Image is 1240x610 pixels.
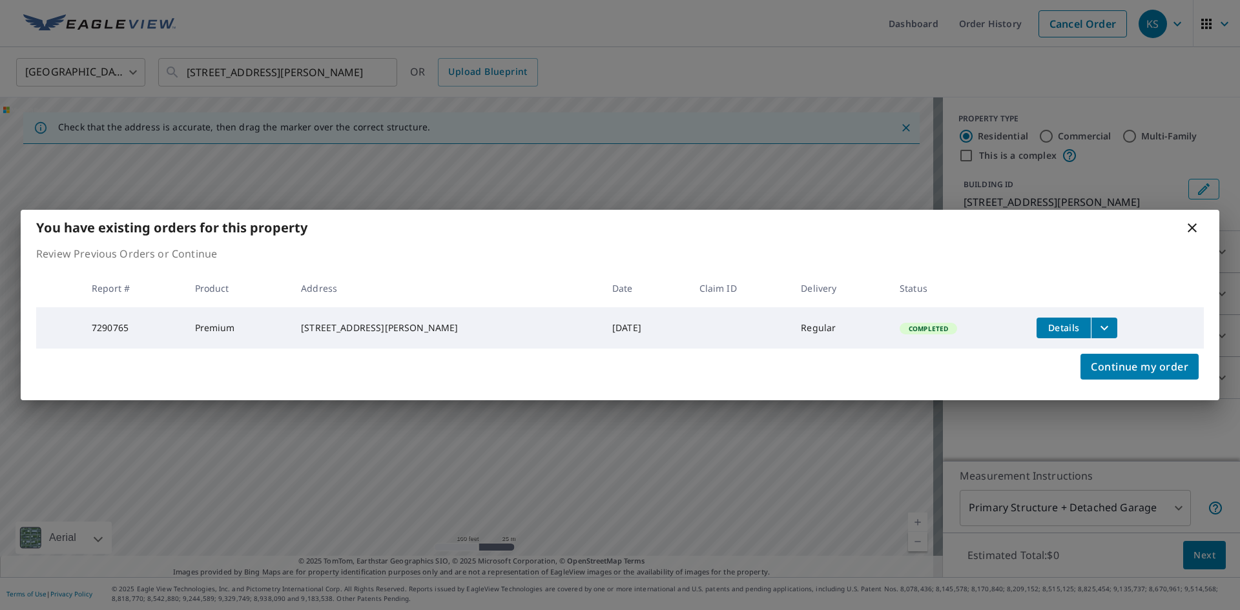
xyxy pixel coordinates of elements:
[185,307,291,349] td: Premium
[1091,318,1117,338] button: filesDropdownBtn-7290765
[81,269,185,307] th: Report #
[185,269,291,307] th: Product
[602,307,689,349] td: [DATE]
[689,269,791,307] th: Claim ID
[1091,358,1188,376] span: Continue my order
[1044,321,1083,334] span: Details
[36,219,307,236] b: You have existing orders for this property
[1037,318,1091,338] button: detailsBtn-7290765
[36,246,1204,261] p: Review Previous Orders or Continue
[291,269,602,307] th: Address
[81,307,185,349] td: 7290765
[889,269,1026,307] th: Status
[602,269,689,307] th: Date
[790,269,889,307] th: Delivery
[901,324,956,333] span: Completed
[790,307,889,349] td: Regular
[1080,354,1199,380] button: Continue my order
[301,321,592,334] div: [STREET_ADDRESS][PERSON_NAME]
